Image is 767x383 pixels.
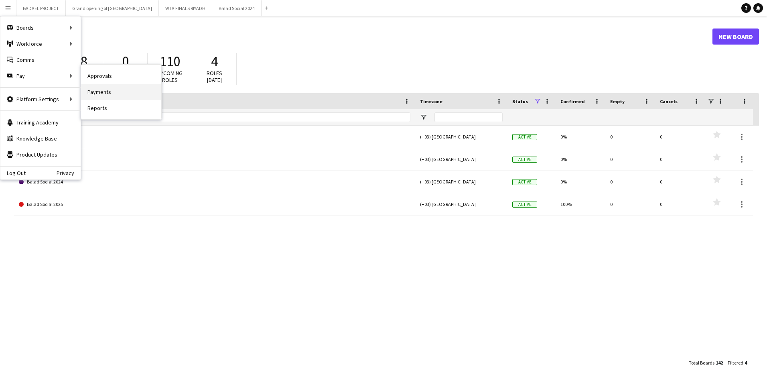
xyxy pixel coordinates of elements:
[122,53,129,70] span: 0
[605,193,655,215] div: 0
[556,171,605,193] div: 0%
[556,148,605,170] div: 0%
[415,193,507,215] div: (+03) [GEOGRAPHIC_DATA]
[0,147,81,163] a: Product Updates
[212,0,262,16] button: Balad Social 2024
[605,148,655,170] div: 0
[415,126,507,148] div: (+03) [GEOGRAPHIC_DATA]
[157,69,183,84] span: Upcoming roles
[655,171,705,193] div: 0
[0,20,81,36] div: Boards
[512,157,537,163] span: Active
[0,68,81,84] div: Pay
[655,193,705,215] div: 0
[556,126,605,148] div: 0%
[415,171,507,193] div: (+03) [GEOGRAPHIC_DATA]
[689,360,714,366] span: Total Boards
[0,36,81,52] div: Workforce
[0,170,26,176] a: Log Out
[19,171,410,193] a: Balad Social 2024
[512,179,537,185] span: Active
[81,100,161,116] a: Reports
[0,91,81,107] div: Platform Settings
[434,112,503,122] input: Timezone Filter Input
[19,193,410,216] a: Balad Social 2025
[512,202,537,208] span: Active
[556,193,605,215] div: 100%
[19,126,410,148] a: Balad Beast 2024
[716,360,723,366] span: 142
[14,31,712,43] h1: Boards
[512,98,528,104] span: Status
[0,114,81,130] a: Training Academy
[610,98,625,104] span: Empty
[66,0,159,16] button: Grand opening of [GEOGRAPHIC_DATA]
[81,84,161,100] a: Payments
[512,134,537,140] span: Active
[160,53,180,70] span: 110
[728,355,747,371] div: :
[605,171,655,193] div: 0
[19,148,410,171] a: Balad Beast 2025
[655,148,705,170] div: 0
[415,148,507,170] div: (+03) [GEOGRAPHIC_DATA]
[420,114,427,121] button: Open Filter Menu
[33,112,410,122] input: Board name Filter Input
[211,53,218,70] span: 4
[57,170,81,176] a: Privacy
[0,130,81,147] a: Knowledge Base
[712,29,759,45] a: New Board
[0,52,81,68] a: Comms
[81,68,161,84] a: Approvals
[689,355,723,371] div: :
[207,69,222,84] span: Roles [DATE]
[159,0,212,16] button: WTA FINALS RIYADH
[605,126,655,148] div: 0
[560,98,585,104] span: Confirmed
[16,0,66,16] button: BADAEL PROJECT
[655,126,705,148] div: 0
[728,360,743,366] span: Filtered
[420,98,442,104] span: Timezone
[660,98,678,104] span: Cancels
[745,360,747,366] span: 4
